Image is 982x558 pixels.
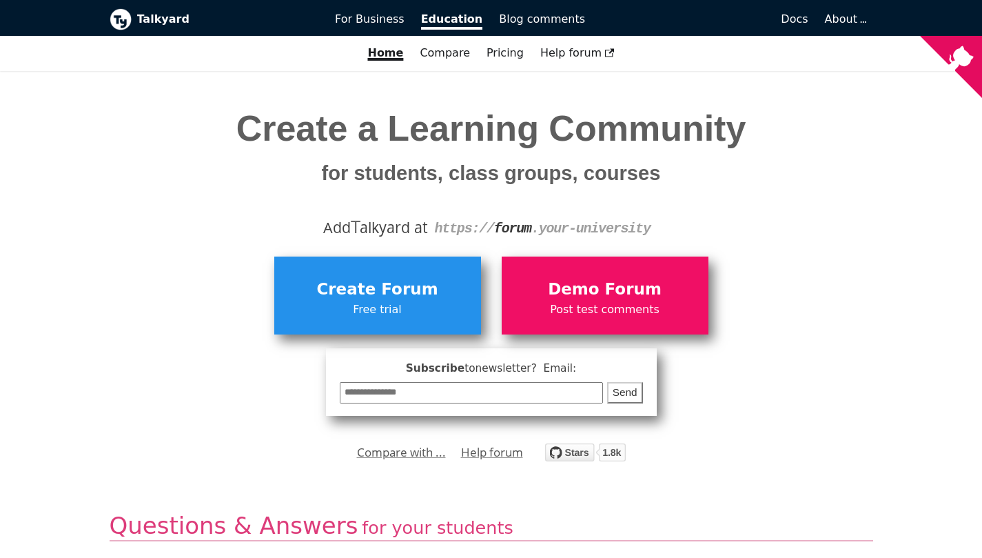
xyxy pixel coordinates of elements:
span: for your students [362,517,513,538]
span: Blog comments [499,12,585,26]
a: Help forum [461,442,523,463]
button: Send [607,382,643,403]
span: Docs [781,12,808,26]
span: Subscribe [340,360,643,377]
span: Help forum [540,46,615,59]
a: Create ForumFree trial [274,257,481,334]
img: talkyard.svg [545,444,626,461]
a: About [825,12,865,26]
span: Education [421,12,483,30]
a: Home [359,41,411,65]
code: https:// .your-university [434,221,650,237]
span: Post test comments [509,301,702,319]
img: Talkyard logo [110,8,132,30]
div: Add alkyard at [120,216,863,239]
strong: forum [494,221,531,237]
a: For Business [327,8,413,31]
span: Create a Learning Community [236,108,746,188]
b: Talkyard [137,10,316,28]
span: Demo Forum [509,277,702,303]
a: Star debiki/talkyard on GitHub [545,446,626,466]
a: Demo ForumPost test comments [502,257,708,334]
span: to newsletter ? Email: [464,362,576,375]
a: Docs [593,8,817,31]
a: Talkyard logoTalkyard [110,8,316,30]
a: Compare [420,46,470,59]
span: T [351,214,360,239]
span: Create Forum [281,277,474,303]
a: Pricing [478,41,532,65]
a: Compare with ... [357,442,446,463]
a: Education [413,8,491,31]
h2: Questions & Answers [110,511,873,542]
span: Free trial [281,301,474,319]
small: for students, class groups, courses [322,162,661,184]
a: Help forum [532,41,623,65]
a: Blog comments [491,8,593,31]
span: For Business [335,12,405,26]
